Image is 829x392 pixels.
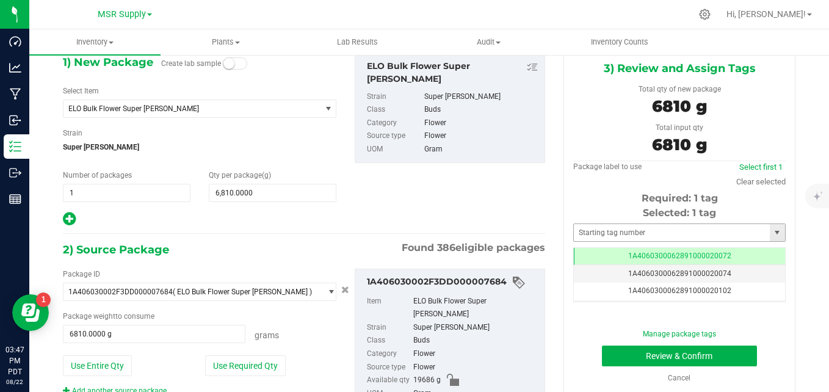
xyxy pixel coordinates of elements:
[770,224,785,241] span: select
[367,60,538,85] div: ELO Bulk Flower Super Runtz
[642,192,718,204] span: Required: 1 tag
[9,88,21,100] inline-svg: Manufacturing
[413,295,538,321] div: ELO Bulk Flower Super [PERSON_NAME]
[367,361,411,374] label: Source type
[424,143,538,156] div: Gram
[413,374,441,387] span: 19686 g
[424,129,538,143] div: Flower
[262,171,271,180] span: (g)
[63,138,336,156] span: Super [PERSON_NAME]
[554,29,686,55] a: Inventory Counts
[697,9,712,20] div: Manage settings
[573,162,642,171] span: Package label to use
[739,162,783,172] a: Select first 1
[9,35,21,48] inline-svg: Dashboard
[63,312,154,321] span: Package to consume
[413,361,538,374] div: Flower
[63,241,169,259] span: 2) Source Package
[367,117,422,130] label: Category
[63,270,100,278] span: Package ID
[9,167,21,179] inline-svg: Outbound
[63,128,82,139] label: Strain
[736,177,786,186] a: Clear selected
[93,312,115,321] span: weight
[161,37,291,48] span: Plants
[320,283,336,300] span: select
[424,117,538,130] div: Flower
[628,252,731,260] span: 1A4060300062891000020072
[173,288,312,296] span: ( ELO Bulk Flower Super [PERSON_NAME] )
[29,29,161,55] a: Inventory
[402,241,545,255] span: Found eligible packages
[367,275,538,290] div: 1A406030002F3DD000007684
[602,346,757,366] button: Review & Confirm
[29,37,161,48] span: Inventory
[63,325,245,343] input: 6810.0000 g
[68,288,173,296] span: 1A406030002F3DD000007684
[423,29,554,55] a: Audit
[367,129,422,143] label: Source type
[424,90,538,104] div: Super [PERSON_NAME]
[367,103,422,117] label: Class
[68,104,306,113] span: ELO Bulk Flower Super [PERSON_NAME]
[63,53,153,71] span: 1) New Package
[63,217,76,226] span: Add new output
[424,103,538,117] div: Buds
[643,207,716,219] span: Selected: 1 tag
[292,29,423,55] a: Lab Results
[574,37,665,48] span: Inventory Counts
[628,286,731,295] span: 1A4060300062891000020102
[209,184,336,201] input: 6,810.0000
[320,100,336,117] span: select
[5,377,24,387] p: 08/22
[643,330,716,338] a: Manage package tags
[656,123,703,132] span: Total input qty
[367,295,411,321] label: Item
[413,347,538,361] div: Flower
[63,85,99,96] label: Select Item
[367,90,422,104] label: Strain
[367,334,411,347] label: Class
[63,355,132,376] button: Use Entire Qty
[413,321,538,335] div: Super [PERSON_NAME]
[9,193,21,205] inline-svg: Reports
[205,355,286,376] button: Use Required Qty
[5,344,24,377] p: 03:47 PM PDT
[639,85,721,93] span: Total qty of new package
[413,334,538,347] div: Buds
[367,374,411,387] label: Available qty
[209,171,271,180] span: Qty per package
[726,9,806,19] span: Hi, [PERSON_NAME]!
[367,347,411,361] label: Category
[574,224,770,241] input: Starting tag number
[652,135,707,154] span: 6810 g
[437,242,455,253] span: 386
[367,143,422,156] label: UOM
[628,269,731,278] span: 1A4060300062891000020074
[36,292,51,307] iframe: Resource center unread badge
[63,171,132,180] span: Number of packages
[668,374,690,382] a: Cancel
[9,114,21,126] inline-svg: Inbound
[367,321,411,335] label: Strain
[9,140,21,153] inline-svg: Inventory
[63,184,190,201] input: 1
[255,330,279,340] span: Grams
[161,29,292,55] a: Plants
[12,294,49,331] iframe: Resource center
[98,9,146,20] span: MSR Supply
[424,37,554,48] span: Audit
[604,59,756,78] span: 3) Review and Assign Tags
[161,54,221,73] label: Create lab sample
[652,96,707,116] span: 6810 g
[320,37,394,48] span: Lab Results
[9,62,21,74] inline-svg: Analytics
[338,281,353,299] button: Cancel button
